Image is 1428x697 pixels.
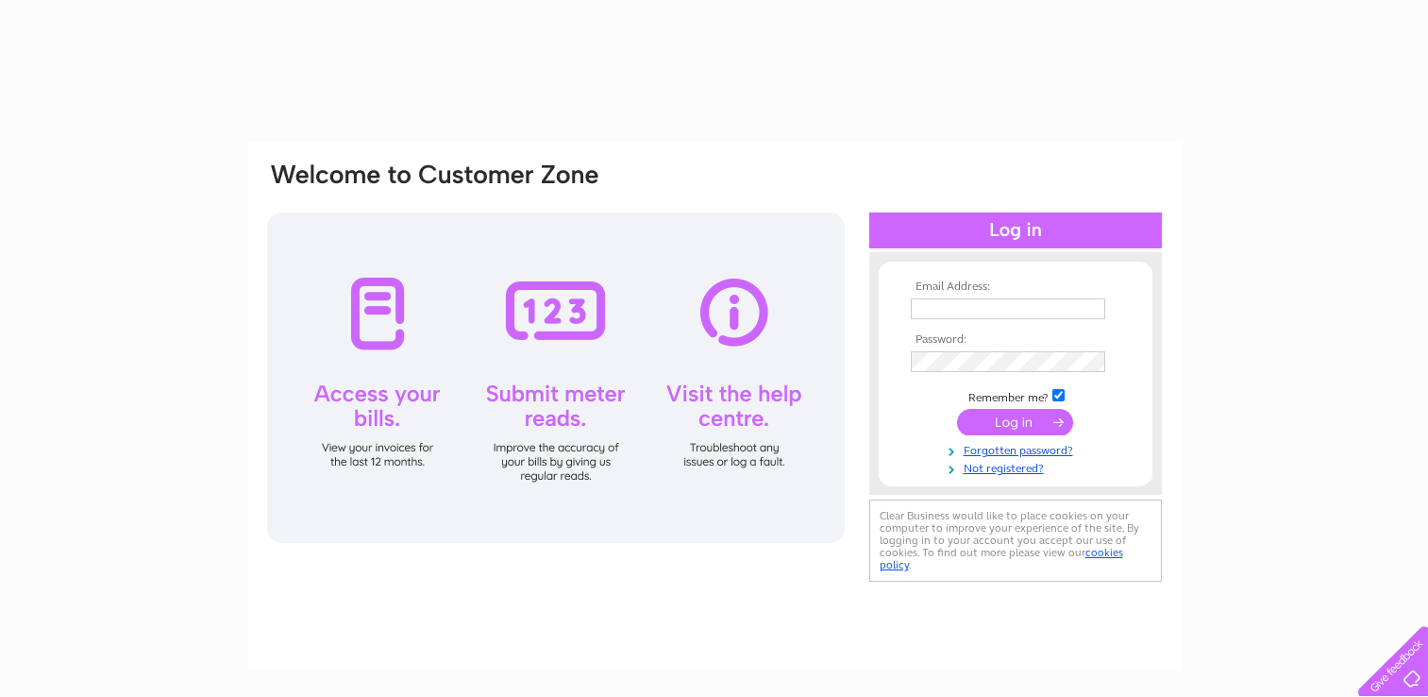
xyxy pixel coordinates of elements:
th: Password: [906,333,1125,347]
td: Remember me? [906,386,1125,405]
a: Not registered? [911,458,1125,476]
div: Clear Business would like to place cookies on your computer to improve your experience of the sit... [869,500,1162,582]
th: Email Address: [906,280,1125,294]
a: cookies policy [880,546,1123,571]
input: Submit [957,409,1073,435]
a: Forgotten password? [911,440,1125,458]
